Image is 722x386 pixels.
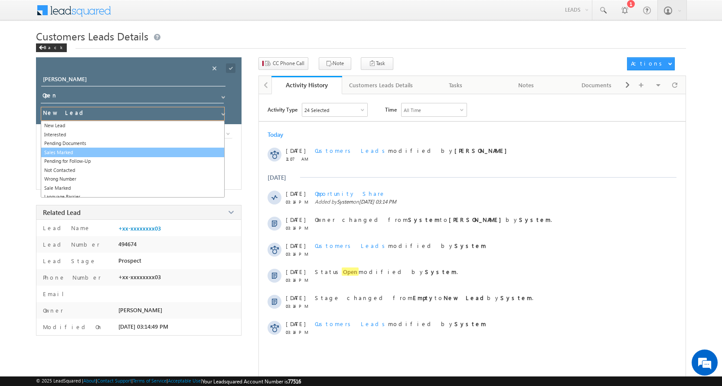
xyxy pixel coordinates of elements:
span: modified by [315,242,486,249]
strong: [PERSON_NAME] [454,147,511,154]
strong: New Lead [444,294,487,301]
span: 03:14 PM [286,199,312,205]
label: Modified On [41,323,103,330]
span: Customers Leads Details [36,29,148,43]
span: [DATE] [286,147,305,154]
a: Wrong Number [41,175,224,184]
span: modified by [315,147,511,154]
a: Sale Marked [41,184,224,193]
span: [DATE] [286,268,305,275]
label: Lead Name [41,224,91,231]
span: Added by on [315,198,649,205]
button: Note [319,57,351,70]
strong: System [519,216,551,223]
div: All Time [404,107,421,113]
span: Related Lead [43,208,81,217]
a: Sales Marked [41,148,225,158]
span: Customers Leads [315,147,388,154]
label: Lead Number [41,241,100,248]
input: Opportunity Name Opportunity Name [41,74,225,86]
span: [DATE] [286,216,305,223]
span: [DATE] 03:14 PM [359,198,396,205]
strong: System [408,216,440,223]
span: System [337,198,353,205]
span: [DATE] [286,294,305,301]
span: © 2025 LeadSquared | | | | | [36,378,301,385]
span: 03:14 PM [286,304,312,309]
div: Actions [631,59,665,67]
a: Notes [491,76,562,94]
button: Actions [627,57,675,70]
span: CC Phone Call [273,59,304,67]
a: Terms of Service [133,378,167,383]
div: Documents [568,80,624,90]
a: Tasks [421,76,491,94]
label: Lead Stage [41,257,96,264]
div: Customers Leads Details [349,80,413,90]
strong: System [500,294,532,301]
a: Show All Items [217,108,228,116]
strong: System [425,268,457,275]
span: [DATE] 03:14:49 PM [118,323,168,330]
span: Customers Leads [315,242,388,249]
a: Pending Documents [41,139,224,148]
span: 03:14 PM [286,251,312,257]
label: Phone Number [41,274,101,281]
div: [DATE] [268,173,296,181]
span: 03:14 PM [286,277,312,283]
a: Pending for Follow-Up [41,157,224,166]
span: Status modified by . [315,267,458,276]
strong: Empty [413,294,435,301]
textarea: Type your message and hit 'Enter' [11,80,158,260]
span: 11:07 AM [286,156,312,162]
button: Task [361,57,393,70]
span: Open [342,267,359,276]
span: Opportunity Share [315,190,386,197]
a: About [83,378,96,383]
div: Activity History [278,81,336,89]
div: Back [36,43,67,52]
a: Show All Items [222,129,232,138]
span: 77516 [288,378,301,385]
span: Time [385,103,397,116]
span: +xx-xxxxxxxx03 [118,274,161,280]
a: +xx-xxxxxxxx03 [118,225,161,232]
a: Not Contacted [41,166,224,175]
span: modified by [315,320,486,327]
span: [DATE] [286,190,305,197]
a: Contact Support [97,378,131,383]
em: Start Chat [118,267,157,279]
span: Customers Leads [315,320,388,327]
span: [PERSON_NAME] [118,307,162,313]
span: Stage changed from to by . [315,294,533,301]
strong: [PERSON_NAME] [449,216,506,223]
label: Owner [41,307,63,314]
label: Email [41,290,71,297]
div: Today [268,130,296,139]
a: Acceptable Use [168,378,201,383]
input: Status [41,90,224,103]
a: Documents [562,76,632,94]
button: CC Phone Call [258,57,308,70]
a: Show All Items [217,91,228,99]
span: [DATE] [286,242,305,249]
div: Minimize live chat window [142,4,163,25]
div: Notes [498,80,554,90]
input: Stage [41,107,225,121]
div: 24 Selected [304,107,329,113]
span: 03:14 PM [286,225,312,231]
div: Tasks [428,80,484,90]
strong: System [454,320,486,327]
span: [DATE] [286,320,305,327]
a: Customers Leads Details [342,76,421,94]
img: d_60004797649_company_0_60004797649 [15,46,36,57]
a: Activity History [271,76,342,94]
span: Your Leadsquared Account Number is [202,378,301,385]
span: Activity Type [268,103,297,116]
span: 03:14 PM [286,330,312,335]
a: Language Barrier [41,192,224,201]
div: Owner Changed,Status Changed,Stage Changed,Source Changed,Notes & 19 more.. [302,103,367,116]
span: Owner changed from to by . [315,216,552,223]
a: New Lead [41,121,224,130]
